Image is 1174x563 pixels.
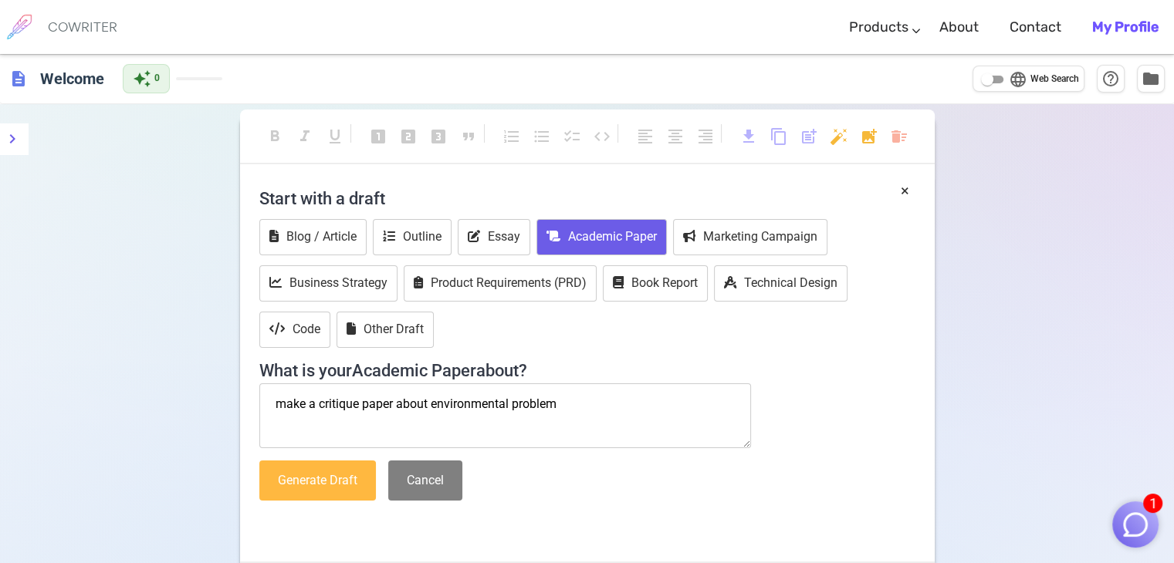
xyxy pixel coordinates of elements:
span: download [739,127,758,146]
span: format_bold [266,127,284,146]
span: content_copy [770,127,788,146]
span: auto_fix_high [830,127,848,146]
a: About [939,5,979,50]
span: post_add [800,127,818,146]
span: format_underlined [326,127,344,146]
button: Cancel [388,460,462,501]
button: Generate Draft [259,460,376,501]
span: add_photo_alternate [860,127,878,146]
a: My Profile [1092,5,1159,50]
button: Book Report [603,265,708,302]
span: 0 [154,71,160,86]
button: Manage Documents [1137,65,1165,93]
button: Marketing Campaign [673,219,827,255]
button: Technical Design [714,265,848,302]
a: Contact [1010,5,1061,50]
button: Blog / Article [259,219,367,255]
button: Business Strategy [259,265,398,302]
span: looks_one [369,127,387,146]
button: 1 [1112,501,1159,548]
span: help_outline [1101,69,1120,88]
h6: Click to edit title [34,63,110,94]
h4: What is your Academic Paper about? [259,352,915,381]
button: Other Draft [337,312,434,348]
h4: Start with a draft [259,180,915,217]
textarea: make a critique paper about environmental problem [259,383,752,448]
span: checklist [563,127,581,146]
button: Outline [373,219,452,255]
span: description [9,69,28,88]
span: 1 [1143,494,1162,513]
span: format_italic [296,127,314,146]
button: × [901,180,909,202]
span: Web Search [1030,72,1079,87]
span: auto_awesome [133,69,151,88]
button: Code [259,312,330,348]
img: Close chat [1121,510,1150,539]
span: format_quote [459,127,478,146]
a: Products [849,5,908,50]
button: Help & Shortcuts [1097,65,1125,93]
span: code [593,127,611,146]
h6: COWRITER [48,20,117,34]
button: Product Requirements (PRD) [404,265,597,302]
span: looks_two [399,127,418,146]
button: Essay [458,219,530,255]
span: looks_3 [429,127,448,146]
span: format_align_center [666,127,685,146]
span: delete_sweep [890,127,908,146]
span: format_align_right [696,127,715,146]
span: format_list_numbered [502,127,521,146]
span: format_align_left [636,127,655,146]
button: Academic Paper [536,219,667,255]
b: My Profile [1092,19,1159,35]
span: language [1009,70,1027,89]
span: folder [1142,69,1160,88]
span: format_list_bulleted [533,127,551,146]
